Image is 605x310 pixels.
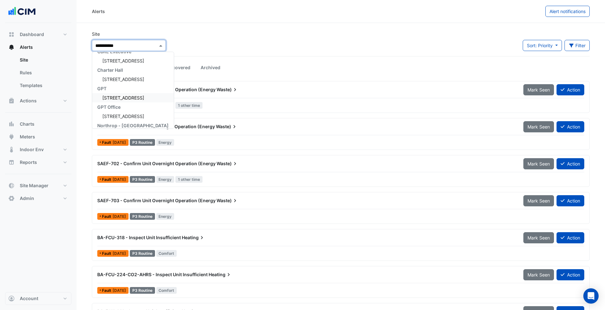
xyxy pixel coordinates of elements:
span: BA-FCU-224-CO2-AHRS - Inspect Unit Insufficient [97,272,208,277]
button: Dashboard [5,28,71,41]
button: Action [557,121,584,132]
span: [STREET_ADDRESS] [102,58,144,63]
span: Waste) [217,86,238,93]
span: Admin [20,195,34,202]
button: Mark Seen [523,158,554,169]
div: P3 Routine [130,213,155,220]
span: Reports [20,159,37,166]
span: BA-FCU-318 - Inspect Unit Insufficient [97,235,181,240]
button: Actions [5,94,71,107]
app-icon: Reports [8,159,15,166]
span: [STREET_ADDRESS] [102,77,144,82]
span: Heating [209,271,232,278]
span: Fault [102,289,113,292]
span: Waste) [217,160,238,167]
button: Alerts [5,41,71,54]
div: Alerts [92,8,105,15]
div: Alerts [5,54,71,94]
div: P3 Routine [130,287,155,294]
span: Alert notifications [550,9,586,14]
span: Fault [102,252,113,255]
span: Mark Seen [528,235,550,240]
button: Sort: Priority [523,40,562,51]
span: Heating [182,234,205,241]
span: Mark Seen [528,161,550,166]
span: [STREET_ADDRESS] [102,114,144,119]
button: Action [557,232,584,243]
span: [STREET_ADDRESS] [102,95,144,100]
span: Mark Seen [528,198,550,203]
button: Admin [5,192,71,205]
button: Charts [5,118,71,130]
button: Action [557,84,584,95]
span: Energy [156,213,174,220]
span: Meters [20,134,35,140]
app-icon: Meters [8,134,15,140]
span: Mon 08-Sep-2025 02:15 AEST [113,177,126,182]
span: Energy [156,139,174,146]
button: Filter [564,40,590,51]
a: Archived [196,62,225,73]
button: Alert notifications [545,6,590,17]
span: Fault [102,215,113,218]
span: Energy [156,176,174,183]
span: Site Manager [20,182,48,189]
span: Alerts [20,44,33,50]
app-icon: Charts [8,121,15,127]
span: Account [20,295,38,302]
app-icon: Site Manager [8,182,15,189]
button: Site Manager [5,179,71,192]
button: Mark Seen [523,195,554,206]
app-icon: Actions [8,98,15,104]
span: Waste) [216,123,238,130]
app-icon: Dashboard [8,31,15,38]
span: Sort: Priority [527,43,553,48]
span: Comfort [156,250,177,257]
button: Reports [5,156,71,169]
span: Dashboard [20,31,44,38]
div: P3 Routine [130,250,155,257]
label: Site [92,31,100,37]
button: Indoor Env [5,143,71,156]
img: Company Logo [8,5,36,18]
button: Meters [5,130,71,143]
span: Fault [102,141,113,144]
app-icon: Alerts [8,44,15,50]
div: P3 Routine [130,139,155,146]
button: Mark Seen [523,84,554,95]
app-icon: Admin [8,195,15,202]
span: Charter Hall [97,67,123,73]
span: GPT [97,86,107,91]
span: Mon 08-Sep-2025 02:15 AEST [113,214,126,219]
span: Waste) [217,197,238,204]
button: Mark Seen [523,269,554,280]
app-icon: Indoor Env [8,146,15,153]
button: Action [557,269,584,280]
span: GPT Office [97,104,121,110]
span: Mark Seen [528,87,550,92]
span: Mon 08-Sep-2025 02:15 AEST [113,140,126,145]
button: Mark Seen [523,232,554,243]
span: Mon 05-Aug-2024 05:15 AEST [113,288,126,293]
button: Mark Seen [523,121,554,132]
button: Action [557,195,584,206]
a: Templates [15,79,71,92]
span: Mark Seen [528,124,550,129]
ng-dropdown-panel: Options list [92,52,174,129]
button: Account [5,292,71,305]
span: Indoor Env [20,146,44,153]
span: Mon 02-Sep-2024 05:15 AEST [113,251,126,256]
a: Rules [15,66,71,79]
span: Mark Seen [528,272,550,277]
span: 1 other time [175,176,203,183]
a: Site [15,54,71,66]
span: Comfort [156,287,177,294]
span: Fault [102,178,113,181]
div: P3 Routine [130,176,155,183]
span: SAEF-702 - Confirm Unit Overnight Operation (Energy [97,161,216,166]
span: 1 other time [175,102,203,109]
span: Charts [20,121,34,127]
div: Open Intercom Messenger [583,288,599,304]
span: SAEF-703 - Confirm Unit Overnight Operation (Energy [97,198,216,203]
span: Actions [20,98,37,104]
